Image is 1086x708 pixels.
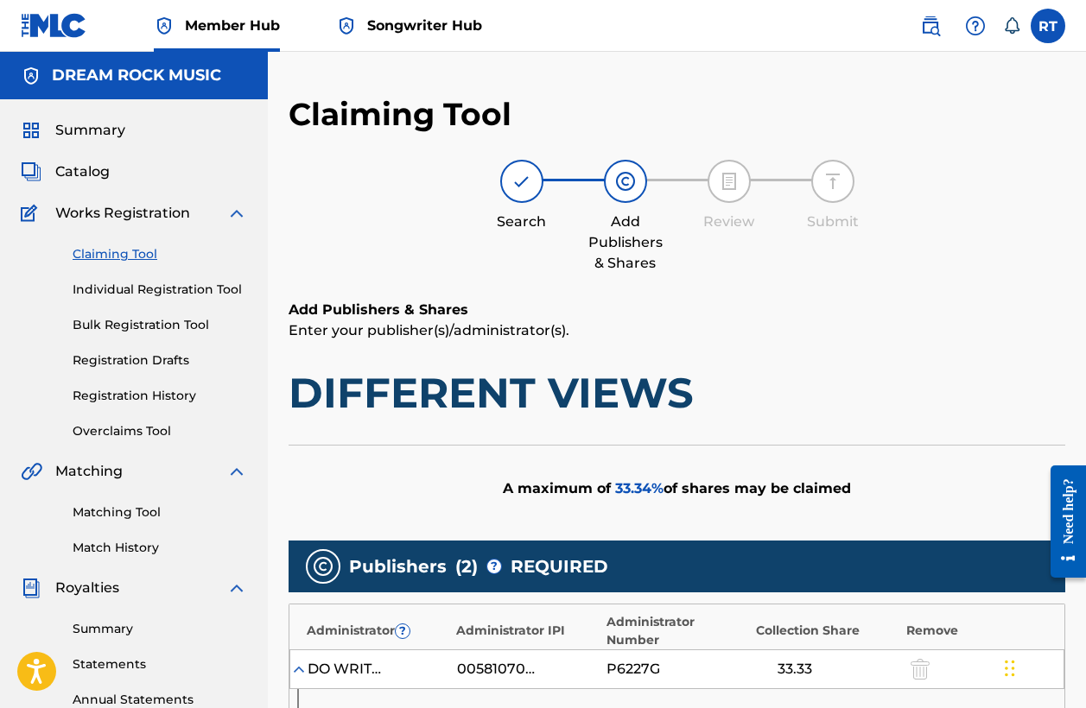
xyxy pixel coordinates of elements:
img: step indicator icon for Search [511,171,532,192]
img: MLC Logo [21,13,87,38]
img: expand [226,203,247,224]
span: Publishers [349,553,447,579]
div: Drag [1005,642,1015,694]
a: Match History [73,539,247,557]
a: Summary [73,620,247,638]
div: Administrator [307,622,448,640]
img: Top Rightsholder [336,16,357,36]
div: Administrator Number [607,613,747,649]
div: A maximum of of shares may be claimed [289,445,1065,532]
div: Help [958,9,993,43]
span: Royalties [55,578,119,598]
h6: Add Publishers & Shares [289,300,1065,320]
h5: DREAM ROCK MUSIC [52,66,221,85]
span: Member Hub [185,16,280,35]
img: Catalog [21,161,41,182]
p: Enter your publisher(s)/administrator(s). [289,320,1065,341]
div: Submit [790,212,876,232]
img: expand-cell-toggle [290,661,308,678]
div: Administrator IPI [456,622,597,640]
span: REQUIRED [511,553,608,579]
span: Catalog [55,161,110,182]
img: Summary [21,120,41,141]
a: Registration Drafts [73,351,247,370]
span: 33.34 % [615,480,664,496]
h2: Claiming Tool [289,95,511,134]
div: Review [686,212,772,232]
a: Statements [73,655,247,673]
a: Matching Tool [73,503,247,522]
span: ? [396,624,410,638]
a: CatalogCatalog [21,161,110,182]
a: SummarySummary [21,120,125,141]
img: Accounts [21,66,41,86]
div: User Menu [1031,9,1065,43]
div: Remove [906,622,1047,640]
img: Royalties [21,578,41,598]
img: step indicator icon for Add Publishers & Shares [615,171,636,192]
h1: DIFFERENT VIEWS [289,367,1065,419]
img: step indicator icon for Submit [822,171,843,192]
a: Individual Registration Tool [73,281,247,299]
span: Matching [55,461,123,482]
img: Works Registration [21,203,43,224]
div: Notifications [1003,17,1020,35]
a: Claiming Tool [73,245,247,263]
iframe: Chat Widget [1000,625,1086,708]
img: expand [226,578,247,598]
a: Public Search [913,9,948,43]
a: Registration History [73,387,247,405]
div: Add Publishers & Shares [582,212,669,274]
div: Collection Share [756,622,897,640]
span: ( 2 ) [455,553,478,579]
a: Overclaims Tool [73,422,247,440]
img: help [965,16,986,36]
img: Top Rightsholder [154,16,175,36]
span: Summary [55,120,125,141]
span: ? [487,559,501,573]
a: Bulk Registration Tool [73,316,247,334]
span: Songwriter Hub [367,16,482,35]
img: Matching [21,461,42,482]
iframe: Resource Center [1038,448,1086,596]
img: expand [226,461,247,482]
img: publishers [313,556,333,577]
img: step indicator icon for Review [719,171,740,192]
span: Works Registration [55,203,190,224]
div: Search [479,212,565,232]
img: search [920,16,941,36]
